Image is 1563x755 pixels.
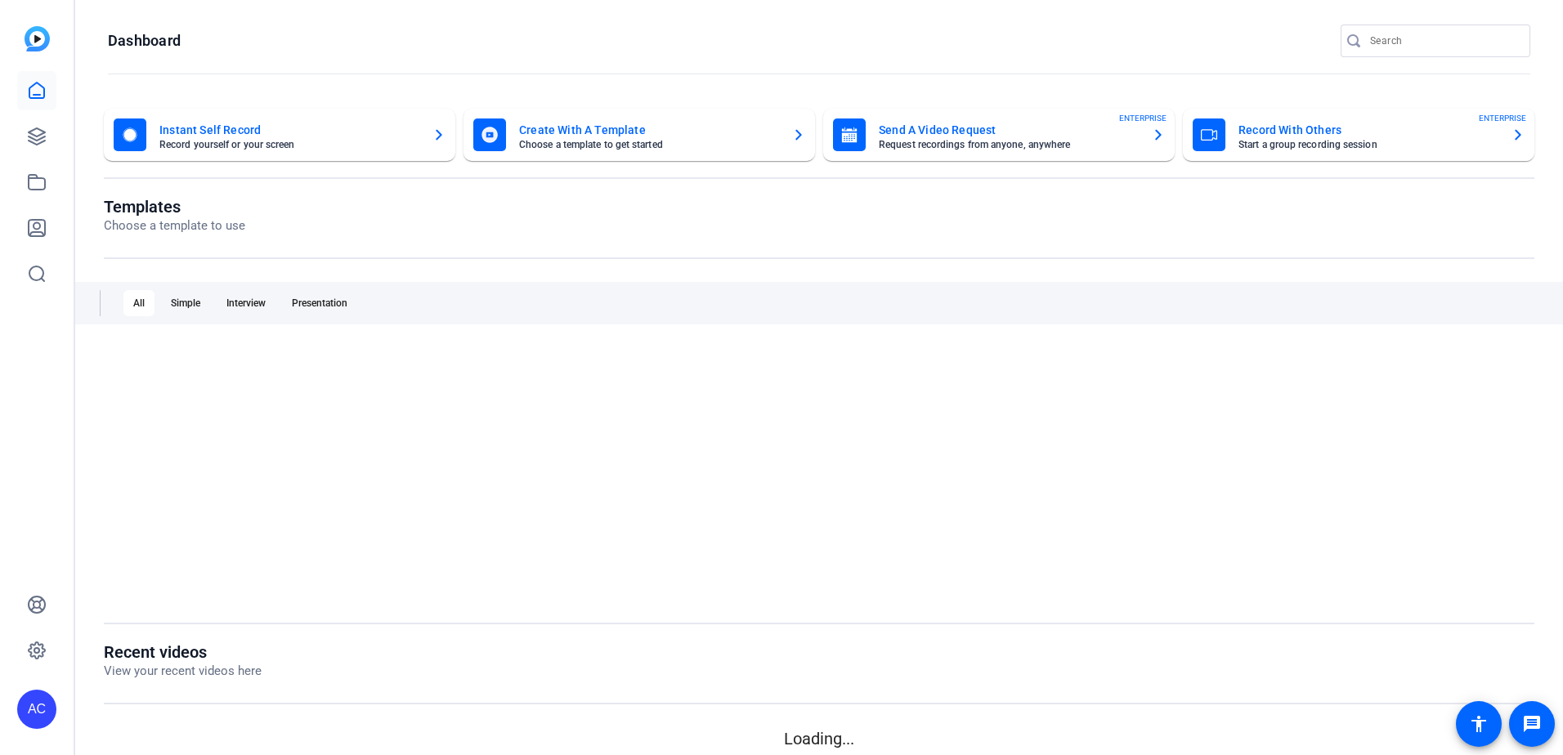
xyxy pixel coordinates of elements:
h1: Dashboard [108,31,181,51]
mat-card-subtitle: Request recordings from anyone, anywhere [879,140,1139,150]
div: Presentation [282,290,357,316]
button: Send A Video RequestRequest recordings from anyone, anywhereENTERPRISE [823,109,1175,161]
p: Loading... [104,726,1534,751]
img: blue-gradient.svg [25,26,50,51]
p: View your recent videos here [104,662,262,681]
p: Choose a template to use [104,217,245,235]
mat-icon: message [1522,714,1542,734]
mat-card-title: Send A Video Request [879,120,1139,140]
mat-card-subtitle: Choose a template to get started [519,140,779,150]
mat-card-title: Record With Others [1238,120,1498,140]
div: Interview [217,290,275,316]
mat-card-title: Create With A Template [519,120,779,140]
mat-icon: accessibility [1469,714,1489,734]
h1: Templates [104,197,245,217]
input: Search [1370,31,1517,51]
mat-card-title: Instant Self Record [159,120,419,140]
button: Instant Self RecordRecord yourself or your screen [104,109,455,161]
h1: Recent videos [104,642,262,662]
div: AC [17,690,56,729]
mat-card-subtitle: Start a group recording session [1238,140,1498,150]
div: Simple [161,290,210,316]
button: Create With A TemplateChoose a template to get started [464,109,815,161]
div: All [123,290,155,316]
mat-card-subtitle: Record yourself or your screen [159,140,419,150]
button: Record With OthersStart a group recording sessionENTERPRISE [1183,109,1534,161]
span: ENTERPRISE [1479,112,1526,124]
span: ENTERPRISE [1119,112,1167,124]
